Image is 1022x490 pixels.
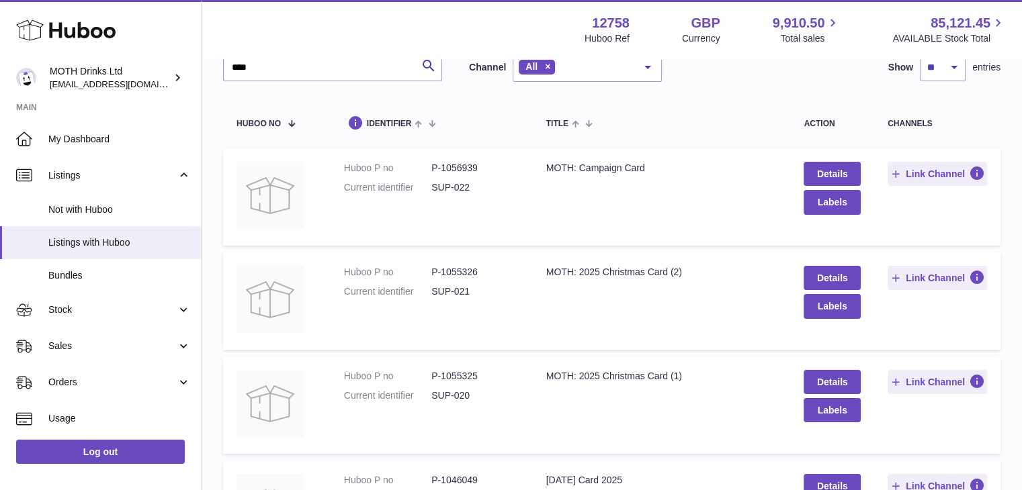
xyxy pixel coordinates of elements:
[431,389,519,402] dd: SUP-020
[546,119,568,128] span: title
[773,14,825,32] span: 9,910.50
[892,14,1006,45] a: 85,121.45 AVAILABLE Stock Total
[344,181,431,194] dt: Current identifier
[585,32,630,45] div: Huboo Ref
[237,266,304,333] img: MOTH: 2025 Christmas Card (2)
[431,181,519,194] dd: SUP-022
[931,14,990,32] span: 85,121.45
[237,119,281,128] span: Huboo no
[431,266,519,279] dd: P-1055326
[431,285,519,298] dd: SUP-021
[50,79,198,89] span: [EMAIL_ADDRESS][DOMAIN_NAME]
[431,162,519,175] dd: P-1056939
[804,162,860,186] a: Details
[48,236,191,249] span: Listings with Huboo
[546,266,777,279] div: MOTH: 2025 Christmas Card (2)
[525,61,538,72] span: All
[344,370,431,383] dt: Huboo P no
[691,14,720,32] strong: GBP
[344,266,431,279] dt: Huboo P no
[546,370,777,383] div: MOTH: 2025 Christmas Card (1)
[431,474,519,487] dd: P-1046049
[469,61,506,74] label: Channel
[804,398,860,422] button: Labels
[888,266,987,290] button: Link Channel
[48,376,177,389] span: Orders
[888,370,987,394] button: Link Channel
[344,389,431,402] dt: Current identifier
[906,376,965,388] span: Link Channel
[888,61,913,74] label: Show
[50,65,171,91] div: MOTH Drinks Ltd
[344,474,431,487] dt: Huboo P no
[237,162,304,229] img: MOTH: Campaign Card
[237,370,304,437] img: MOTH: 2025 Christmas Card (1)
[48,269,191,282] span: Bundles
[344,285,431,298] dt: Current identifier
[431,370,519,383] dd: P-1055325
[804,119,860,128] div: action
[972,61,1000,74] span: entries
[906,272,965,284] span: Link Channel
[892,32,1006,45] span: AVAILABLE Stock Total
[592,14,630,32] strong: 12758
[906,168,965,180] span: Link Channel
[344,162,431,175] dt: Huboo P no
[888,119,987,128] div: channels
[48,340,177,352] span: Sales
[780,32,840,45] span: Total sales
[48,303,177,316] span: Stock
[773,14,841,45] a: 9,910.50 Total sales
[16,440,185,464] a: Log out
[804,294,860,318] button: Labels
[48,133,191,146] span: My Dashboard
[888,162,987,186] button: Link Channel
[48,203,191,216] span: Not with Huboo
[48,169,177,182] span: Listings
[546,474,777,487] div: [DATE] Card 2025
[682,32,720,45] div: Currency
[16,68,36,88] img: internalAdmin-12758@internal.huboo.com
[804,266,860,290] a: Details
[804,190,860,214] button: Labels
[48,412,191,425] span: Usage
[804,370,860,394] a: Details
[367,119,412,128] span: identifier
[546,162,777,175] div: MOTH: Campaign Card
